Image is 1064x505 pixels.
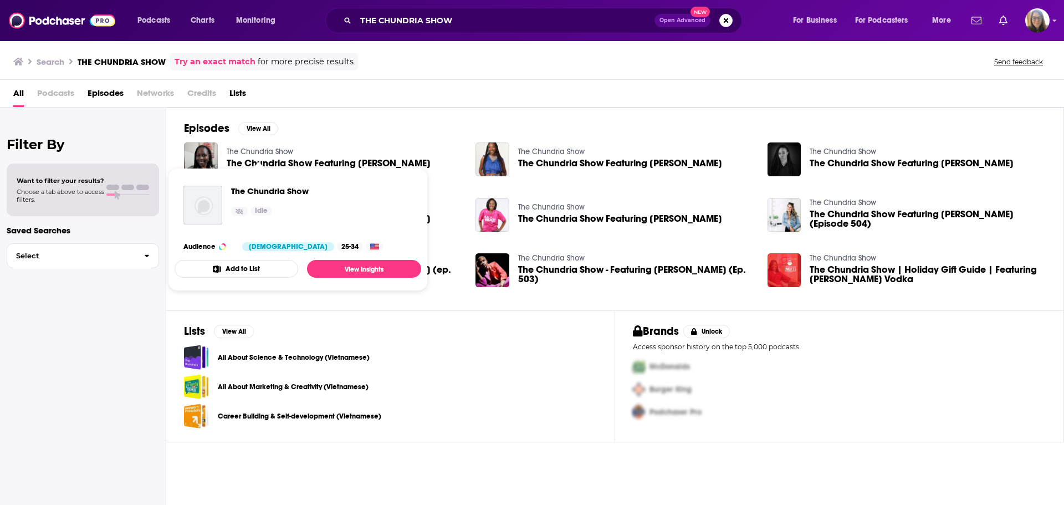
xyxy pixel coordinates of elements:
[184,121,229,135] h2: Episodes
[184,324,254,338] a: ListsView All
[518,253,585,263] a: The Chundria Show
[628,355,649,378] img: First Pro Logo
[768,198,801,232] img: The Chundria Show Featuring Brittany Gray (Episode 504)
[78,57,166,67] h3: THE CHUNDRIA SHOW
[518,147,585,156] a: The Chundria Show
[475,198,509,232] img: The Chundria Show Featuring Summer Owens
[183,242,233,251] h3: Audience
[924,12,965,29] button: open menu
[518,202,585,212] a: The Chundria Show
[810,210,1046,228] a: The Chundria Show Featuring Brittany Gray (Episode 504)
[258,55,354,68] span: for more precise results
[13,84,24,107] a: All
[810,253,876,263] a: The Chundria Show
[218,381,369,393] a: All About Marketing & Creativity (Vietnamese)
[191,13,214,28] span: Charts
[518,214,722,223] span: The Chundria Show Featuring [PERSON_NAME]
[214,325,254,338] button: View All
[810,159,1014,168] span: The Chundria Show Featuring [PERSON_NAME]
[218,351,370,364] a: All About Science & Technology (Vietnamese)
[227,159,431,168] a: The Chundria Show Featuring Safiya Robinson
[231,186,309,196] a: The Chundria Show
[633,343,1046,351] p: Access sponsor history on the top 5,000 podcasts.
[184,404,209,429] a: Career Building & Self-development (Vietnamese)
[649,362,690,371] span: McDonalds
[628,401,649,424] img: Third Pro Logo
[810,147,876,156] a: The Chundria Show
[649,385,692,394] span: Burger King
[518,265,754,284] a: The Chundria Show - Featuring Kevin Hawkins (Ep. 503)
[810,159,1014,168] a: The Chundria Show Featuring Shenequa Golding
[518,214,722,223] a: The Chundria Show Featuring Summer Owens
[7,243,159,268] button: Select
[793,13,837,28] span: For Business
[184,374,209,399] a: All About Marketing & Creativity (Vietnamese)
[659,18,705,23] span: Open Advanced
[628,378,649,401] img: Second Pro Logo
[785,12,851,29] button: open menu
[7,252,135,259] span: Select
[991,57,1046,67] button: Send feedback
[184,345,209,370] a: All About Science & Technology (Vietnamese)
[137,13,170,28] span: Podcasts
[7,136,159,152] h2: Filter By
[183,12,221,29] a: Charts
[37,57,64,67] h3: Search
[137,84,174,107] span: Networks
[810,210,1046,228] span: The Chundria Show Featuring [PERSON_NAME] (Episode 504)
[475,142,509,176] img: The Chundria Show Featuring Elyscia Jefferson
[518,265,754,284] span: The Chundria Show - Featuring [PERSON_NAME] (Ep. 503)
[17,188,104,203] span: Choose a tab above to access filters.
[184,142,218,176] img: The Chundria Show Featuring Safiya Robinson
[307,260,421,278] a: View Insights
[7,225,159,236] p: Saved Searches
[184,324,205,338] h2: Lists
[175,260,298,278] button: Add to List
[768,253,801,287] img: The Chundria Show | Holiday Gift Guide | Featuring NEFT Vodka
[683,325,730,338] button: Unlock
[475,253,509,287] img: The Chundria Show - Featuring Kevin Hawkins (Ep. 503)
[183,186,222,225] img: The Chundria Show
[995,11,1012,30] a: Show notifications dropdown
[518,159,722,168] a: The Chundria Show Featuring Elyscia Jefferson
[932,13,951,28] span: More
[1025,8,1050,33] button: Show profile menu
[337,242,363,251] div: 25-34
[236,13,275,28] span: Monitoring
[336,8,753,33] div: Search podcasts, credits, & more...
[855,13,908,28] span: For Podcasters
[654,14,710,27] button: Open AdvancedNew
[242,242,334,251] div: [DEMOGRAPHIC_DATA]
[184,121,278,135] a: EpisodesView All
[810,265,1046,284] a: The Chundria Show | Holiday Gift Guide | Featuring NEFT Vodka
[810,265,1046,284] span: The Chundria Show | Holiday Gift Guide | Featuring [PERSON_NAME] Vodka
[218,410,381,422] a: Career Building & Self-development (Vietnamese)
[17,177,104,185] span: Want to filter your results?
[810,198,876,207] a: The Chundria Show
[518,159,722,168] span: The Chundria Show Featuring [PERSON_NAME]
[967,11,986,30] a: Show notifications dropdown
[9,10,115,31] img: Podchaser - Follow, Share and Rate Podcasts
[88,84,124,107] a: Episodes
[238,122,278,135] button: View All
[1025,8,1050,33] span: Logged in as akolesnik
[227,147,293,156] a: The Chundria Show
[768,142,801,176] img: The Chundria Show Featuring Shenequa Golding
[848,12,924,29] button: open menu
[187,84,216,107] span: Credits
[228,12,290,29] button: open menu
[229,84,246,107] span: Lists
